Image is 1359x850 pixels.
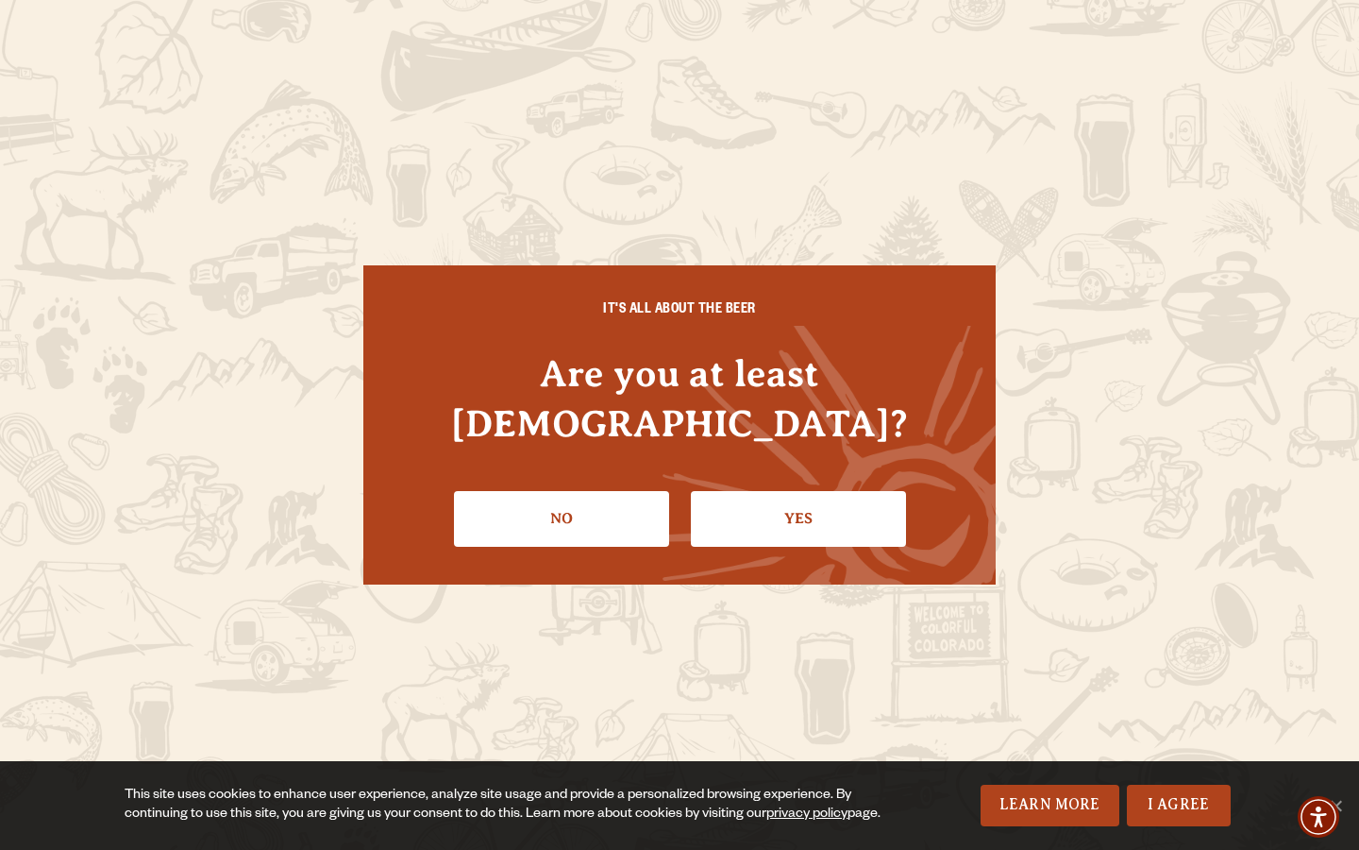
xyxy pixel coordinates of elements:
h4: Are you at least [DEMOGRAPHIC_DATA]? [401,348,958,449]
a: Confirm I'm 21 or older [691,491,906,546]
a: I Agree [1127,785,1231,826]
a: No [454,491,669,546]
div: Accessibility Menu [1298,796,1339,838]
a: privacy policy [766,807,847,823]
div: This site uses cookies to enhance user experience, analyze site usage and provide a personalized ... [125,787,883,824]
a: Learn More [981,785,1119,826]
h6: IT'S ALL ABOUT THE BEER [401,303,958,320]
